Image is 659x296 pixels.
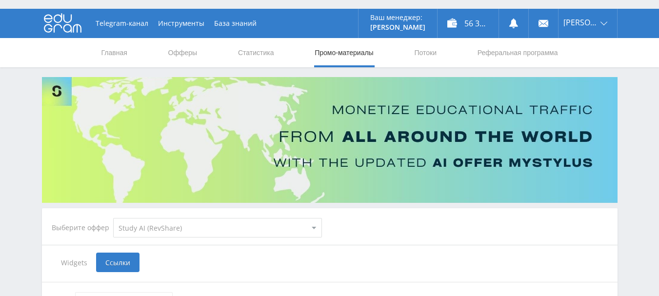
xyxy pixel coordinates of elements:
[438,9,499,38] a: 56 371,71 ₽
[209,9,261,38] a: База знаний
[153,9,209,38] button: Инструменты
[413,38,438,67] a: Потоки
[563,19,598,26] span: [PERSON_NAME]
[52,224,113,232] div: Выберите оффер
[91,9,153,38] a: Telegram-канал
[477,38,559,67] a: Реферальная программа
[167,38,199,67] a: Офферы
[370,14,425,21] p: Ваш менеджер:
[370,23,425,31] p: [PERSON_NAME]
[100,38,128,67] a: Главная
[96,253,140,272] span: Ссылки
[52,253,96,272] span: Widgets
[314,38,374,67] a: Промо-материалы
[42,77,618,203] img: Banner
[237,38,275,67] a: Статистика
